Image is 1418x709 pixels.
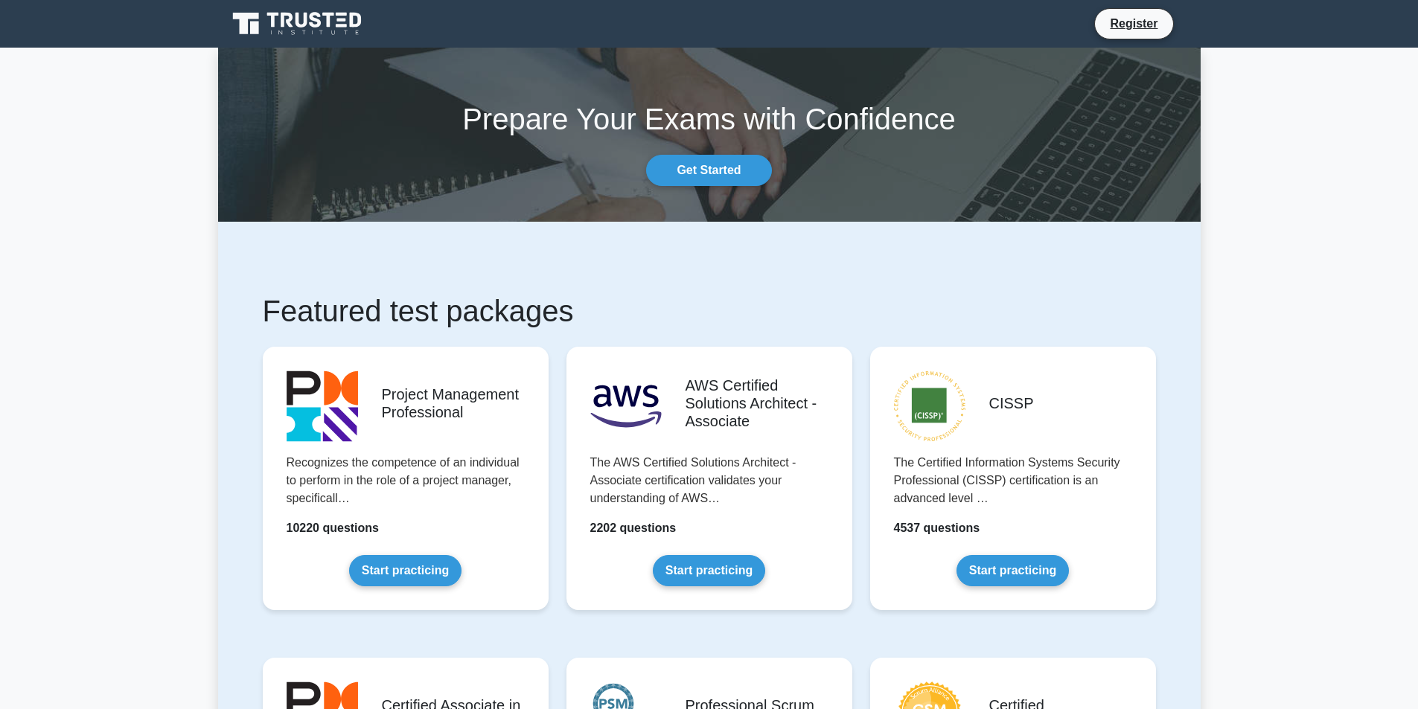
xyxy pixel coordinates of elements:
[653,555,765,586] a: Start practicing
[218,101,1201,137] h1: Prepare Your Exams with Confidence
[1101,14,1166,33] a: Register
[349,555,462,586] a: Start practicing
[646,155,771,186] a: Get Started
[956,555,1069,586] a: Start practicing
[263,293,1156,329] h1: Featured test packages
